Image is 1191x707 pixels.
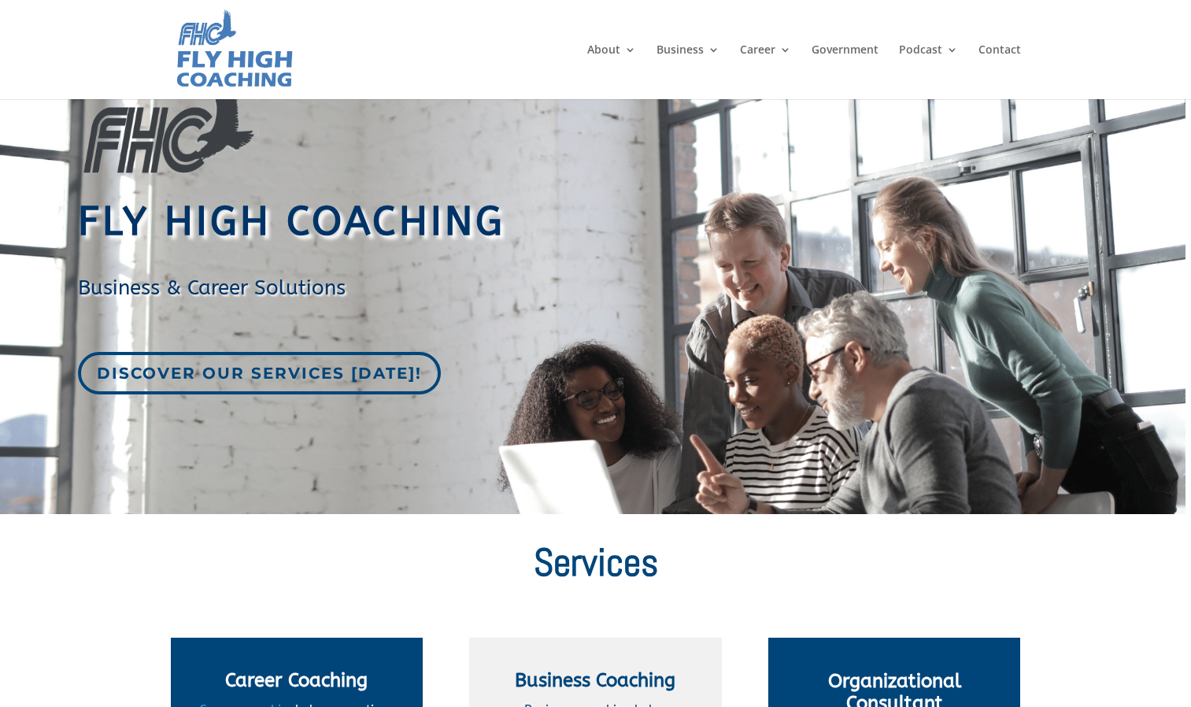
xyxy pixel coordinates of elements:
span: Career Coaching [225,669,368,691]
span: Fly High Coaching [78,198,505,245]
a: About [587,44,636,99]
a: Business [657,44,719,99]
span: Business Coaching [515,669,675,691]
img: Fly High Coaching [174,8,294,91]
a: Contact [978,44,1021,99]
a: Career [740,44,791,99]
a: Discover our services [DATE]! [78,352,441,394]
a: Government [812,44,878,99]
a: Podcast [899,44,958,99]
span: Services [534,538,658,587]
span: Business & Career Solutions [78,276,346,300]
